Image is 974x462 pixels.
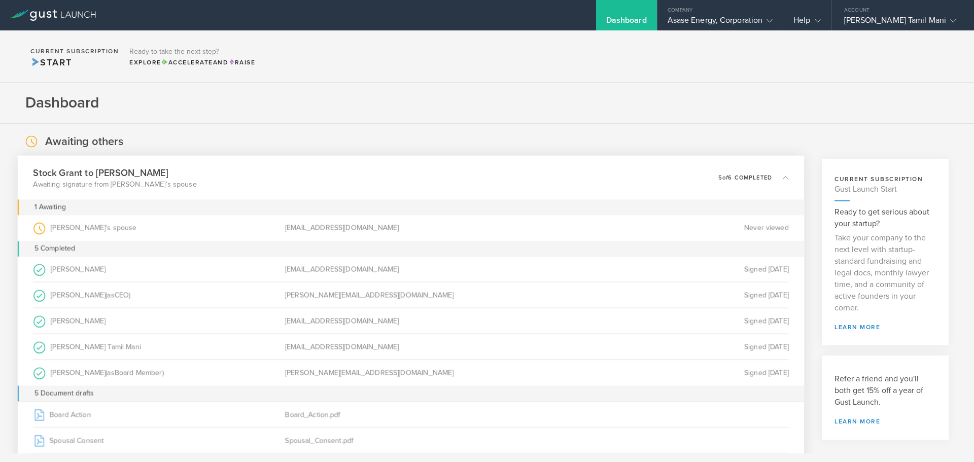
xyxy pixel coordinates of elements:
span: ) [129,291,130,299]
iframe: Chat Widget [923,413,974,462]
div: [EMAIL_ADDRESS][DOMAIN_NAME] [285,334,537,360]
div: Spousal_Consent.pdf [285,428,537,453]
h3: Ready to get serious about your startup? [834,206,936,230]
div: [PERSON_NAME] [33,360,285,386]
div: Signed [DATE] [537,282,788,308]
div: [EMAIL_ADDRESS][DOMAIN_NAME] [285,308,537,334]
div: 1 Awaiting [34,199,65,215]
span: Board Member [115,368,162,377]
h3: Ready to take the next step? [129,48,255,55]
div: [PERSON_NAME] Tamil Mani [844,15,956,30]
span: and [161,59,229,66]
div: Signed [DATE] [537,360,788,386]
h2: Current Subscription [30,48,119,54]
span: Start [30,57,72,68]
span: CEO [115,291,129,299]
p: Take your company to the next level with startup-standard fundraising and legal docs, monthly law... [834,232,936,314]
div: Signed [DATE] [537,257,788,282]
span: (as [106,368,114,377]
p: Awaiting signature from [PERSON_NAME]’s spouse [33,179,196,189]
div: Help [793,15,820,30]
div: Ready to take the next step?ExploreAccelerateandRaise [124,41,260,72]
span: Accelerate [161,59,213,66]
div: Signed [DATE] [537,334,788,360]
span: ) [162,368,163,377]
div: 5 Document drafts [18,386,804,402]
em: of [722,174,728,181]
div: Dashboard [606,15,647,30]
div: [EMAIL_ADDRESS][DOMAIN_NAME] [285,215,537,241]
h2: Awaiting others [45,134,123,149]
div: [PERSON_NAME] [33,308,285,334]
span: Raise [228,59,255,66]
div: [PERSON_NAME] Tamil Mani [33,334,285,360]
h3: Refer a friend and you'll both get 15% off a year of Gust Launch. [834,373,936,408]
div: [PERSON_NAME]’s spouse [33,215,285,241]
div: Never viewed [537,215,788,241]
div: Board Action [33,402,285,427]
span: (as [106,291,114,299]
div: [PERSON_NAME][EMAIL_ADDRESS][DOMAIN_NAME] [285,282,537,308]
div: Board_Action.pdf [285,402,537,427]
div: [PERSON_NAME] [33,257,285,282]
p: 5 6 completed [718,174,772,180]
h3: current subscription [834,174,936,184]
div: Explore [129,58,255,67]
div: 5 Completed [18,241,804,257]
a: learn more [834,324,936,330]
div: [EMAIL_ADDRESS][DOMAIN_NAME] [285,257,537,282]
div: Asase Energy, Corporation [668,15,773,30]
h3: Stock Grant to [PERSON_NAME] [33,166,196,180]
div: [PERSON_NAME] [33,282,285,308]
h4: Gust Launch Start [834,184,936,195]
div: [PERSON_NAME][EMAIL_ADDRESS][DOMAIN_NAME] [285,360,537,386]
div: Spousal Consent [33,428,285,453]
a: Learn more [834,418,936,424]
div: Signed [DATE] [537,308,788,334]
